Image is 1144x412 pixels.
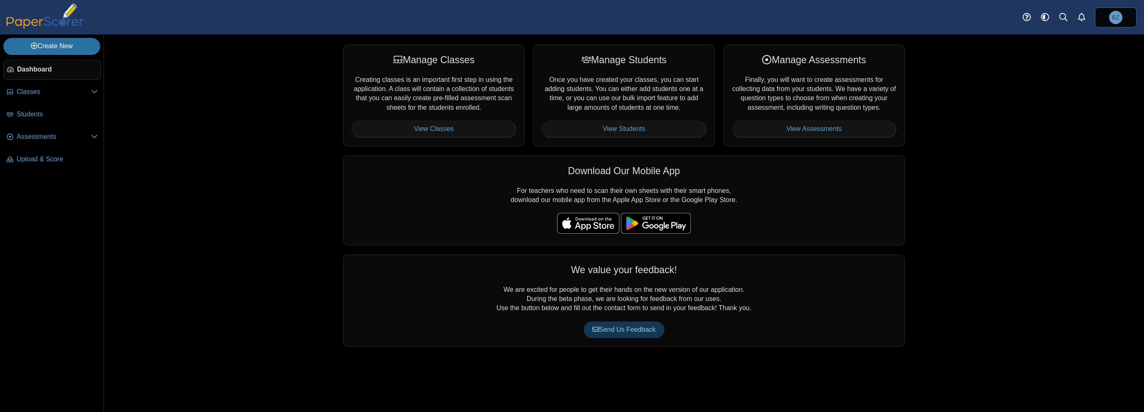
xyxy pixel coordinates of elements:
a: Assessments [3,127,101,147]
img: PaperScorer [3,3,86,29]
a: View Assessments [732,121,896,137]
a: Students [3,105,101,125]
img: google-play-badge.png [621,213,691,234]
img: apple-store-badge.svg [557,213,619,234]
a: Dashboard [3,60,101,80]
span: Classes [17,87,91,96]
span: Dashboard [17,65,97,74]
span: Bo Zhang [1112,15,1119,20]
span: Students [17,110,98,119]
a: Bo Zhang [1095,7,1137,27]
div: We value your feedback! [352,263,896,276]
div: For teachers who need to scan their own sheets with their smart phones, download our mobile app f... [343,155,905,245]
a: Classes [3,82,101,102]
div: Once you have created your classes, you can start adding students. You can either add students on... [533,44,715,146]
span: Bo Zhang [1109,11,1122,24]
span: Upload & Score [17,155,98,164]
span: Assessments [17,132,91,141]
div: Download Our Mobile App [352,164,896,178]
a: Upload & Score [3,150,101,170]
a: PaperScorer [3,23,86,30]
div: Finally, you will want to create assessments for collecting data from your students. We have a va... [723,44,905,146]
a: Create New [3,38,100,54]
div: We are excited for people to get their hands on the new version of our application. During the be... [343,254,905,347]
div: Creating classes is an important first step in using the application. A class will contain a coll... [343,44,525,146]
span: Send Us Feedback [592,326,656,333]
a: View Classes [352,121,516,137]
a: View Students [542,121,706,137]
div: Manage Students [542,53,706,67]
div: Manage Classes [352,53,516,67]
a: Alerts [1072,8,1091,27]
div: Manage Assessments [732,53,896,67]
a: Send Us Feedback [584,321,664,338]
